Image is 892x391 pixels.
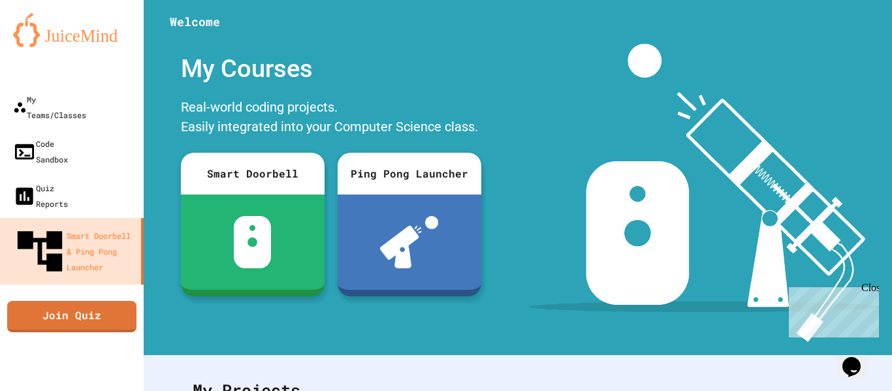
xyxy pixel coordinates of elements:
div: Ping Pong Launcher [338,153,481,195]
img: banner-image-my-projects.png [530,44,880,342]
div: Real-world coding projects. Easily integrated into your Computer Science class. [174,94,488,143]
div: Code Sandbox [13,136,68,167]
div: Smart Doorbell & Ping Pong Launcher [13,225,136,278]
img: logo-orange.svg [13,13,131,47]
iframe: chat widget [837,339,879,378]
div: My Teams/Classes [13,91,86,123]
iframe: chat widget [784,282,879,337]
div: Chat with us now!Close [5,5,90,83]
img: sdb-white.svg [234,216,271,268]
div: Smart Doorbell [181,153,325,195]
div: Quiz Reports [13,180,68,211]
div: My Courses [174,44,488,94]
a: Join Quiz [7,301,136,332]
img: ppl-with-ball.png [380,216,438,268]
